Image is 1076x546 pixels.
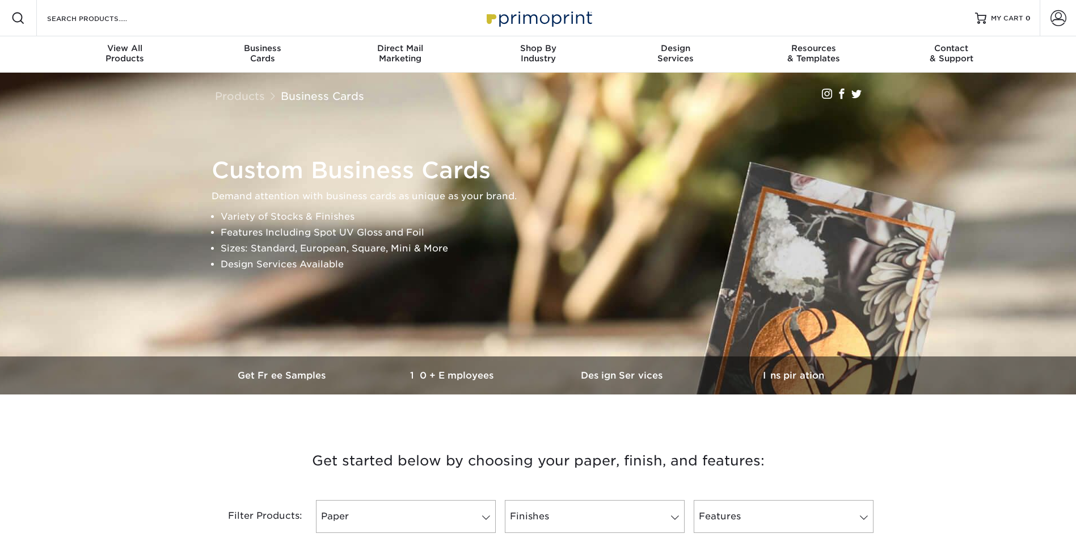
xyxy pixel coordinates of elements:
[56,43,194,64] div: Products
[368,356,538,394] a: 10+ Employees
[331,36,469,73] a: Direct MailMarketing
[331,43,469,64] div: Marketing
[281,90,364,102] a: Business Cards
[198,356,368,394] a: Get Free Samples
[215,90,265,102] a: Products
[56,36,194,73] a: View AllProducts
[212,157,875,184] h1: Custom Business Cards
[46,11,157,25] input: SEARCH PRODUCTS.....
[221,241,875,257] li: Sizes: Standard, European, Square, Mini & More
[469,43,607,64] div: Industry
[607,43,745,53] span: Design
[193,43,331,53] span: Business
[745,36,883,73] a: Resources& Templates
[221,225,875,241] li: Features Including Spot UV Gloss and Foil
[193,43,331,64] div: Cards
[991,14,1023,23] span: MY CART
[316,500,496,533] a: Paper
[607,43,745,64] div: Services
[538,370,708,381] h3: Design Services
[883,43,1020,64] div: & Support
[206,435,870,486] h3: Get started below by choosing your paper, finish, and features:
[198,500,311,533] div: Filter Products:
[368,370,538,381] h3: 10+ Employees
[708,370,879,381] h3: Inspiration
[212,188,875,204] p: Demand attention with business cards as unique as your brand.
[745,43,883,64] div: & Templates
[56,43,194,53] span: View All
[221,209,875,225] li: Variety of Stocks & Finishes
[708,356,879,394] a: Inspiration
[883,36,1020,73] a: Contact& Support
[469,43,607,53] span: Shop By
[193,36,331,73] a: BusinessCards
[538,356,708,394] a: Design Services
[331,43,469,53] span: Direct Mail
[469,36,607,73] a: Shop ByIndustry
[505,500,685,533] a: Finishes
[482,6,595,30] img: Primoprint
[607,36,745,73] a: DesignServices
[883,43,1020,53] span: Contact
[221,257,875,272] li: Design Services Available
[198,370,368,381] h3: Get Free Samples
[694,500,874,533] a: Features
[1026,14,1031,22] span: 0
[745,43,883,53] span: Resources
